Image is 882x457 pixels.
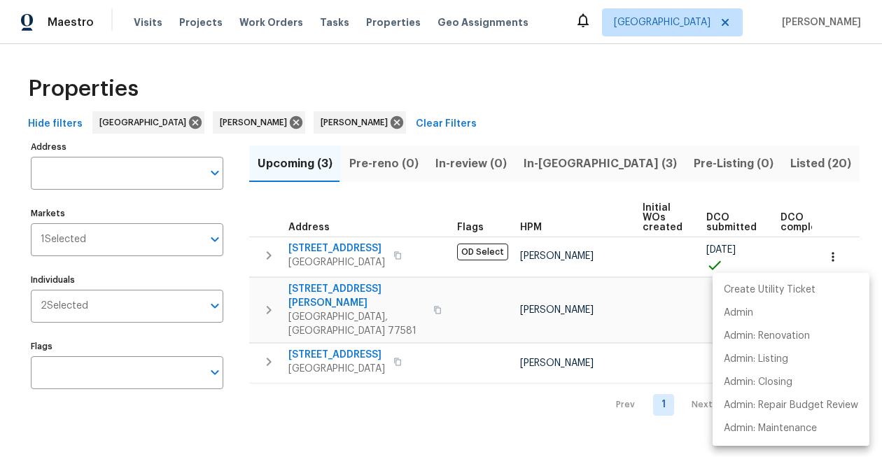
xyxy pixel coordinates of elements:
p: Admin: Maintenance [724,421,817,436]
p: Create Utility Ticket [724,283,815,297]
p: Admin: Listing [724,352,788,367]
p: Admin: Closing [724,375,792,390]
p: Admin [724,306,753,321]
p: Admin: Renovation [724,329,810,344]
p: Admin: Repair Budget Review [724,398,858,413]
